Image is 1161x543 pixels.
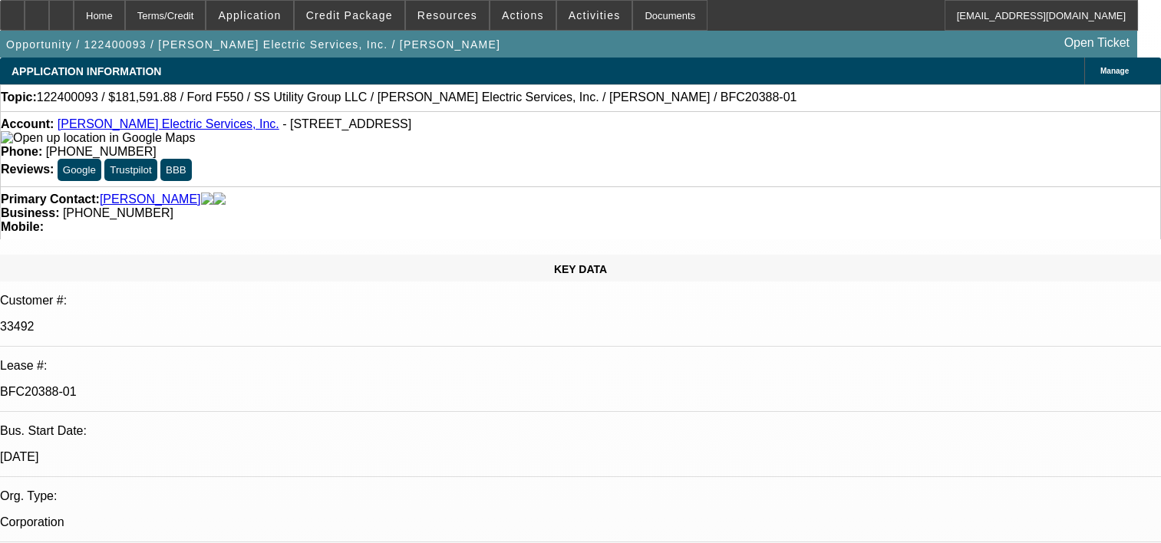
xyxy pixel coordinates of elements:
[213,193,226,206] img: linkedin-icon.png
[1,117,54,130] strong: Account:
[406,1,489,30] button: Resources
[1100,67,1129,75] span: Manage
[1,131,195,145] img: Open up location in Google Maps
[490,1,556,30] button: Actions
[295,1,404,30] button: Credit Package
[46,145,157,158] span: [PHONE_NUMBER]
[1,193,100,206] strong: Primary Contact:
[218,9,281,21] span: Application
[554,263,607,275] span: KEY DATA
[206,1,292,30] button: Application
[502,9,544,21] span: Actions
[12,65,161,77] span: APPLICATION INFORMATION
[63,206,173,219] span: [PHONE_NUMBER]
[1058,30,1136,56] a: Open Ticket
[282,117,411,130] span: - [STREET_ADDRESS]
[1,206,59,219] strong: Business:
[306,9,393,21] span: Credit Package
[104,159,157,181] button: Trustpilot
[417,9,477,21] span: Resources
[557,1,632,30] button: Activities
[58,117,279,130] a: [PERSON_NAME] Electric Services, Inc.
[1,220,44,233] strong: Mobile:
[569,9,621,21] span: Activities
[1,131,195,144] a: View Google Maps
[1,163,54,176] strong: Reviews:
[6,38,500,51] span: Opportunity / 122400093 / [PERSON_NAME] Electric Services, Inc. / [PERSON_NAME]
[58,159,101,181] button: Google
[100,193,201,206] a: [PERSON_NAME]
[1,90,37,104] strong: Topic:
[201,193,213,206] img: facebook-icon.png
[37,90,797,104] span: 122400093 / $181,591.88 / Ford F550 / SS Utility Group LLC / [PERSON_NAME] Electric Services, Inc...
[160,159,192,181] button: BBB
[1,145,42,158] strong: Phone:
